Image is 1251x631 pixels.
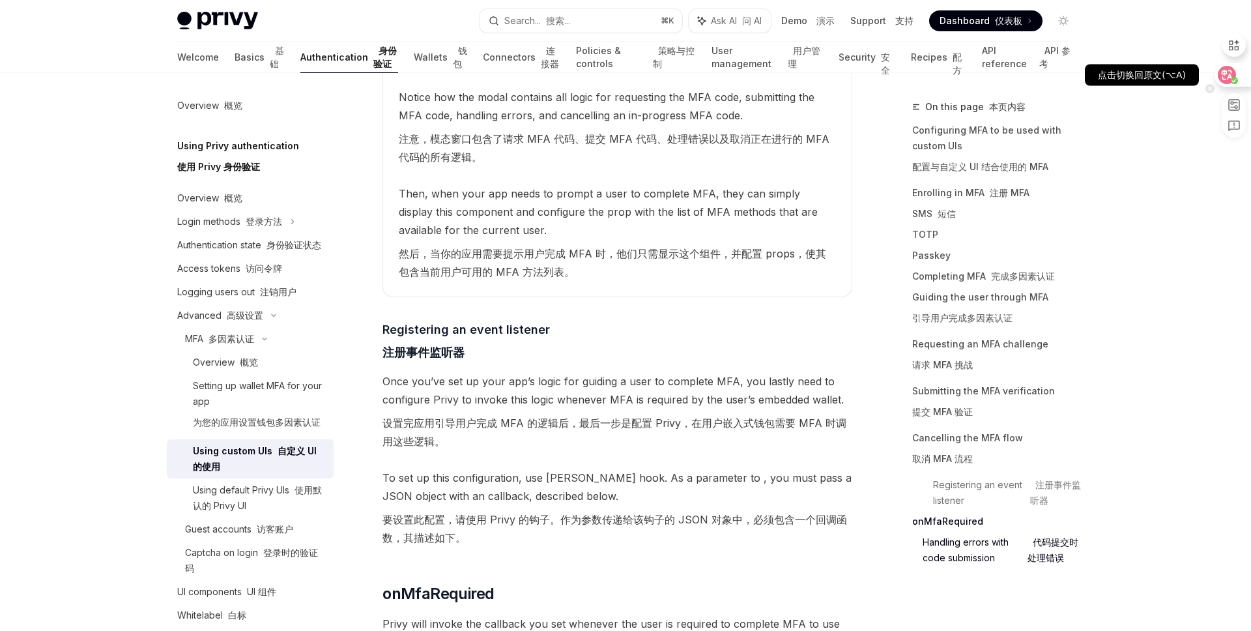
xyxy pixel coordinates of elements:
[257,523,293,535] font: 访客账户
[399,184,836,286] span: Then, when your app needs to prompt a user to complete MFA, they can simply display this componen...
[399,247,826,278] font: 然后，当你的应用需要提示用户完成 MFA 时，他们只需显示这个组件，并配置 props，使其包含当前用户可用的 MFA 方法列表。
[193,417,321,428] font: 为您的应用设置钱包多因素认证
[912,161,1048,172] font: 配置与自定义 UI 结合使用的 MFA
[177,284,296,300] div: Logging users out
[247,586,276,597] font: UI 组件
[240,357,258,368] font: 概览
[1053,10,1074,31] button: Toggle dark mode
[167,94,334,117] a: Overview 概览
[982,42,1074,73] a: API reference API 参考
[177,161,260,172] font: 使用 Privy 身份验证
[989,101,1026,112] font: 本页内容
[933,475,1084,511] a: Registering an event listener 注册事件监听器
[653,45,695,69] font: 策略与控制
[911,42,966,73] a: Recipes 配方
[504,13,570,29] div: Search...
[576,42,697,73] a: Policies & controls 策略与控制
[382,321,550,366] span: Registering an event listener
[541,45,559,69] font: 连接器
[912,359,973,370] font: 请求 MFA 挑战
[940,14,1022,27] span: Dashboard
[850,14,913,27] a: Support 支持
[177,214,282,229] div: Login methods
[266,239,321,250] font: 身份验证状态
[414,42,467,73] a: Wallets 钱包
[912,287,1084,334] a: Guiding the user through MFA引导用户完成多因素认证
[224,192,242,203] font: 概览
[399,88,836,171] span: Notice how the modal contains all logic for requesting the MFA code, submitting the MFA code, han...
[453,45,467,69] font: 钱包
[938,208,956,219] font: 短信
[661,16,674,26] span: ⌘ K
[923,532,1084,568] a: Handling errors with code submission 代码提交时处理错误
[1039,45,1071,69] font: API 参考
[912,183,1084,203] a: Enrolling in MFA 注册 MFA
[228,609,246,621] font: 白标
[912,511,1084,532] a: onMfaRequired
[546,15,570,26] font: 搜索...
[912,334,1084,381] a: Requesting an MFA challenge请求 MFA 挑战
[177,261,282,276] div: Access tokens
[260,286,296,297] font: 注销用户
[912,120,1084,183] a: Configuring MFA to be used with custom UIs配置与自定义 UI 结合使用的 MFA
[177,42,219,73] a: Welcome
[912,453,973,464] font: 取消 MFA 流程
[711,14,762,27] span: Ask AI
[193,482,326,514] div: Using default Privy UIs
[193,378,326,435] div: Setting up wallet MFA for your app
[373,45,397,69] font: 身份验证
[185,545,326,576] div: Captcha on login
[185,331,254,347] div: MFA
[483,42,560,73] a: Connectors 连接器
[382,372,852,456] span: Once you’ve set up your app’s logic for guiding a user to complete MFA, you lastly need to config...
[399,132,829,164] font: 注意，模态窗口包含了请求 MFA 代码、提交 MFA 代码、处理错误以及取消正在进行的 MFA 代码的所有逻辑。
[177,308,263,323] div: Advanced
[480,9,683,33] button: Search... 搜索...⌘K
[912,266,1084,287] a: Completing MFA 完成多因素认证
[300,42,398,73] a: Authentication 身份验证
[788,45,820,69] font: 用户管理
[177,190,242,206] div: Overview
[953,51,962,76] font: 配方
[167,439,334,478] a: Using custom UIs 自定义 UI 的使用
[167,604,334,627] a: Whitelabel 白标
[995,15,1022,26] font: 仪表板
[382,345,465,359] font: 注册事件监听器
[912,224,1084,245] a: TOTP
[912,312,1013,323] font: 引导用户完成多因素认证
[177,237,321,253] div: Authentication state
[167,280,334,304] a: Logging users out 注销用户
[925,99,1026,115] span: On this page
[208,333,254,344] font: 多因素认证
[270,45,284,69] font: 基础
[912,381,1084,428] a: Submitting the MFA verification提交 MFA 验证
[167,233,334,257] a: Authentication state 身份验证状态
[382,513,847,544] font: 要设置此配置，请使用 Privy 的钩子。作为参数传递给该钩子的 JSON 对象中，必须包含一个回调函数，其描述如下。
[1028,536,1078,563] font: 代码提交时处理错误
[1030,479,1081,506] font: 注册事件监听器
[177,584,276,600] div: UI components
[742,15,762,26] font: 问 AI
[167,374,334,439] a: Setting up wallet MFA for your app为您的应用设置钱包多因素认证
[382,583,494,604] span: onMfaRequired
[382,417,846,448] font: 设置完应用引导用户完成 MFA 的逻辑后，最后一步是配置 Privy，在用户嵌入式钱包需要 MFA 时调用这些逻辑。
[167,186,334,210] a: Overview 概览
[167,541,334,580] a: Captcha on login 登录时的验证码
[246,216,282,227] font: 登录方法
[991,271,1055,282] font: 完成多因素认证
[177,608,246,623] div: Whitelabel
[177,12,258,30] img: light logo
[167,580,334,604] a: UI components UI 组件
[712,42,823,73] a: User management 用户管理
[167,351,334,374] a: Overview 概览
[185,521,293,537] div: Guest accounts
[227,310,263,321] font: 高级设置
[235,42,285,73] a: Basics 基础
[912,428,1084,475] a: Cancelling the MFA flow取消 MFA 流程
[912,245,1084,266] a: Passkey
[382,469,852,552] span: To set up this configuration, use [PERSON_NAME] hook. As a parameter to , you must pass a JSON ob...
[193,443,326,475] div: Using custom UIs
[895,15,913,26] font: 支持
[816,15,835,26] font: 演示
[929,10,1042,31] a: Dashboard 仪表板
